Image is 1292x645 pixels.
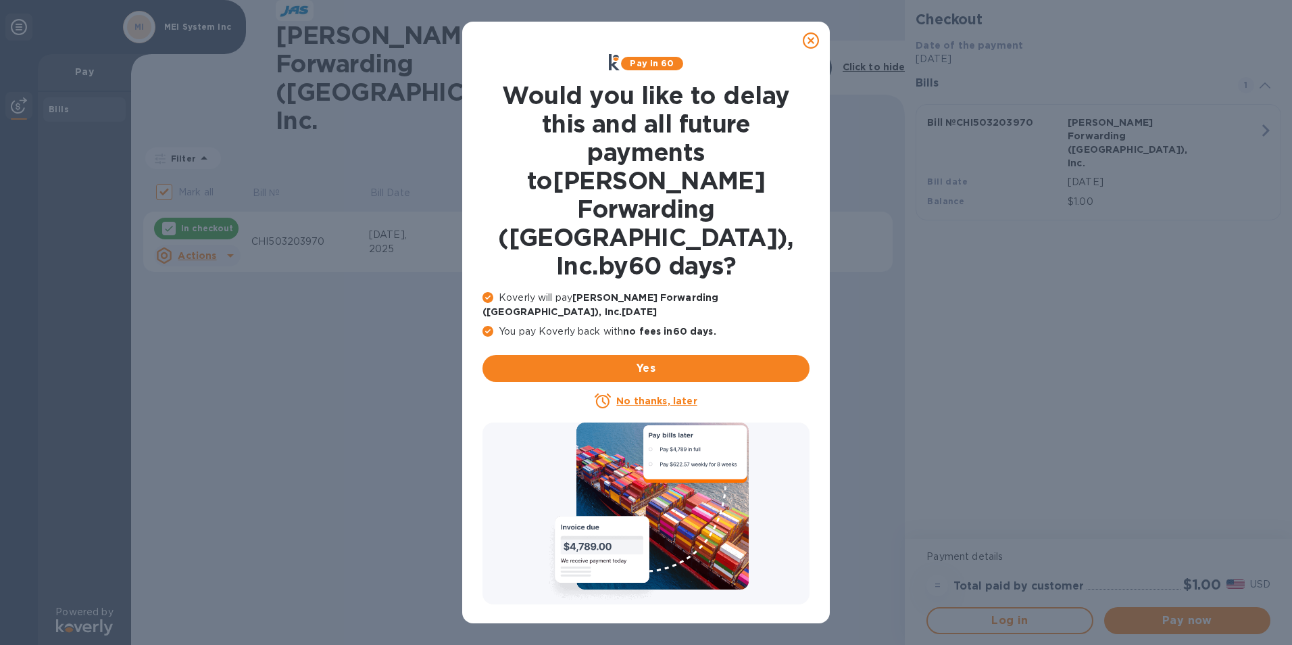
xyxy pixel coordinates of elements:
[630,58,674,68] b: Pay in 60
[482,292,718,317] b: [PERSON_NAME] Forwarding ([GEOGRAPHIC_DATA]), Inc. [DATE]
[493,360,799,377] span: Yes
[623,326,716,337] b: no fees in 60 days .
[482,81,810,280] h1: Would you like to delay this and all future payments to [PERSON_NAME] Forwarding ([GEOGRAPHIC_DAT...
[616,396,697,406] u: No thanks, later
[482,325,810,339] p: You pay Koverly back with
[482,291,810,319] p: Koverly will pay
[482,355,810,382] button: Yes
